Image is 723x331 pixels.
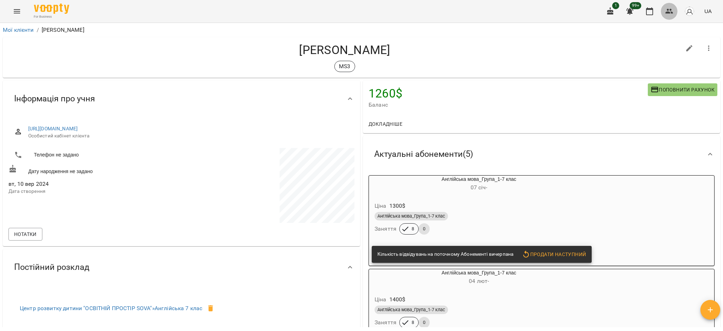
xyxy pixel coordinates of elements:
div: Дату народження не задано [7,163,181,176]
button: Нотатки [8,228,42,241]
span: Нотатки [14,230,37,238]
span: Англійська мова_Група_1-7 клас [375,307,448,313]
button: Поповнити рахунок [648,83,717,96]
button: Докладніше [366,118,405,130]
span: 1 [612,2,619,9]
span: вт, 10 вер 2024 [8,180,180,188]
span: 99+ [630,2,641,9]
span: 8 [407,319,418,326]
p: MS3 [339,62,350,71]
button: UA [701,5,715,18]
span: Видалити клієнта з групи MS3 для курсу Англійська 7 клас? [202,300,219,317]
button: Menu [8,3,25,20]
a: Центр розвитку дитини "ОСВІТНІЙ ПРОСТІР SOVA"»Англійська 7 клас [20,305,202,312]
span: UA [704,7,712,15]
span: 07 січ - [471,184,488,191]
h6: Заняття [375,318,396,327]
h4: 1260 $ [369,86,648,101]
div: Англійська мова_Група_1-7 клас [369,269,589,286]
div: Англійська мова_Група_1-7 клас [369,176,589,193]
span: Особистий кабінет клієнта [28,132,349,140]
a: [URL][DOMAIN_NAME] [28,126,78,131]
span: Продати наступний [522,250,586,259]
button: Продати наступний [519,248,589,261]
span: Постійний розклад [14,262,89,273]
div: MS3 [334,61,355,72]
span: Актуальні абонементи ( 5 ) [374,149,473,160]
button: Англійська мова_Група_1-7 клас07 січ- Ціна1300$Англійська мова_Група_1-7 класЗаняття80 [369,176,589,243]
div: Кількість відвідувань на поточному Абонементі вичерпана [377,248,513,261]
li: Телефон не задано [8,148,180,162]
div: Інформація про учня [3,81,360,117]
li: / [37,26,39,34]
img: avatar_s.png [685,6,694,16]
h6: Ціна [375,295,387,305]
span: 8 [407,226,418,232]
a: Мої клієнти [3,26,34,33]
h6: Заняття [375,224,396,234]
nav: breadcrumb [3,26,720,34]
span: 04 лют - [469,278,489,284]
div: Постійний розклад [3,249,360,285]
div: Актуальні абонементи(5) [363,136,720,172]
h6: Ціна [375,201,387,211]
h4: [PERSON_NAME] [8,43,681,57]
span: Інформація про учня [14,93,95,104]
span: For Business [34,14,69,19]
img: Voopty Logo [34,4,69,14]
span: Поповнити рахунок [651,85,715,94]
span: Баланс [369,101,648,109]
p: [PERSON_NAME] [42,26,84,34]
p: 1400 $ [389,295,406,304]
span: Англійська мова_Група_1-7 клас [375,213,448,219]
span: Докладніше [369,120,402,128]
p: 1300 $ [389,202,406,210]
p: Дата створення [8,188,180,195]
span: 0 [419,319,430,326]
span: 0 [419,226,430,232]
